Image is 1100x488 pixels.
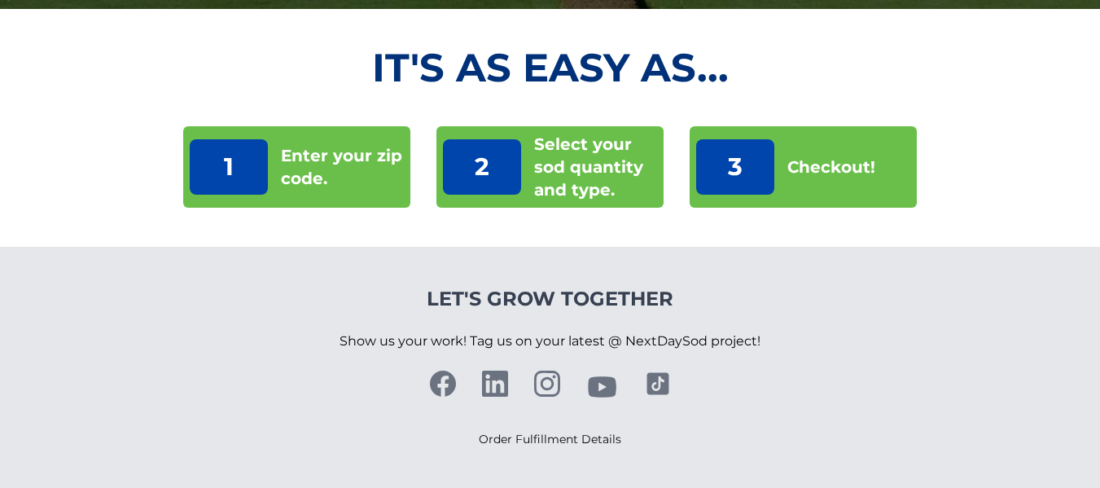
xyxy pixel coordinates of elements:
h4: Let's Grow Together [340,286,760,312]
p: 3 [696,139,774,195]
a: Order Fulfillment Details [479,432,621,446]
p: Enter your zip code. [281,144,404,190]
h2: It's as Easy As... [183,48,917,87]
p: Show us your work! Tag us on your latest @ NextDaySod project! [340,312,760,371]
p: 1 [190,139,268,195]
p: 2 [443,139,521,195]
p: Select your sod quantity and type. [534,133,657,201]
p: Checkout! [787,156,875,178]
